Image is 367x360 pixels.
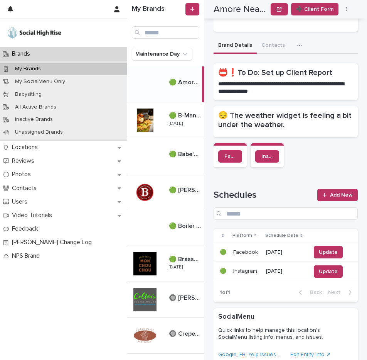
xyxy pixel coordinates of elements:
a: 🟢 Babe's Chicken Dinner House🟢 Babe's Chicken Dinner House [127,138,204,174]
p: All Active Brands [9,104,62,110]
span: Next [328,290,345,295]
input: Search [214,207,358,220]
p: Video Tutorials [9,212,58,219]
span: ➕ Client Form [296,5,333,13]
p: 🟢 [220,267,228,275]
span: Update [319,268,338,275]
p: My SocialMenu Only [9,78,71,85]
a: Instagram [255,150,279,163]
p: 🟢 B-Man's Teriyaki & Burgers [169,110,202,119]
a: 🟢 Amore Neapolitan Pizzeria🟢 Amore Neapolitan Pizzeria [127,66,204,102]
button: Maintenance Day [132,48,192,60]
button: Update [314,265,343,278]
span: Update [319,248,338,256]
p: Feedback [9,225,44,233]
p: Contacts [9,185,43,192]
p: [DATE] [169,265,183,270]
p: Reviews [9,157,40,165]
p: [PERSON_NAME] Change Log [9,239,98,246]
p: Quick links to help manage this location's SocialMenu listing info, menus, and issues. [218,327,350,341]
p: 🔘 Colton's Social House [169,293,202,302]
span: Instagram [261,154,273,159]
a: Add New [317,189,358,201]
button: Back [293,289,325,296]
h2: SocialMenu [218,313,254,321]
p: [DATE] [266,249,305,256]
tr: 🟢🟢 FacebookFacebook [DATE]Update [214,243,358,262]
button: Brand Details [214,38,257,54]
a: 🔘 Crepevine🔘 Crepevine [127,318,204,354]
button: ➕ Client Form [291,3,338,15]
p: My Brands [9,66,47,72]
a: 🟢 [PERSON_NAME] Smokehouse🟢 [PERSON_NAME] Smokehouse [127,174,204,210]
a: 🟢 Boiler House🟢 Boiler House [127,210,204,246]
p: Brands [9,50,36,58]
p: [DATE] [169,121,183,126]
h2: Amore Neapolitan Pizzeria [214,4,268,15]
button: Next [325,289,358,296]
p: [DATE] [266,268,305,275]
h2: 📛❗To Do: Set up Client Report [218,68,353,77]
button: Update [314,246,343,258]
a: 🟢 B-Man's Teriyaki & Burgers🟢 B-Man's Teriyaki & Burgers [DATE] [127,102,204,138]
h1: My Brands [132,5,184,14]
a: 🟢 Brasserie Mon [PERSON_NAME]🟢 Brasserie Mon [PERSON_NAME] [DATE] [127,246,204,282]
p: Photos [9,171,37,178]
p: Platform [232,231,252,240]
p: Users [9,198,34,205]
span: Add New [330,192,353,198]
p: 1 of 1 [214,283,236,302]
p: 🟢 Bigham's Smokehouse [169,185,202,194]
p: 🟢 [220,248,228,256]
p: Facebook [233,248,259,256]
p: Unassigned Brands [9,129,69,136]
a: Google, FB, Yelp Issues ↗ [218,352,282,357]
a: Facebook [218,150,242,163]
a: 🔘 [PERSON_NAME] Social House🔘 [PERSON_NAME] Social House [127,282,204,318]
p: Inactive Brands [9,116,59,123]
p: 🟢 Brasserie Mon Chou Chou [169,254,202,263]
input: Search [132,26,199,39]
p: Babysitting [9,91,48,98]
a: Edit Entity Info ↗ [290,352,331,357]
span: Facebook [224,154,236,159]
h2: 😔 The weather widget is feeling a bit under the weather. [218,111,353,129]
p: 🟢 Boiler House [169,221,202,230]
img: o5DnuTxEQV6sW9jFYBBf [6,25,62,41]
tr: 🟢🟢 InstagramInstagram [DATE]Update [214,262,358,281]
h1: Schedules [214,190,313,201]
p: NPS Brand [9,252,46,260]
button: Contacts [257,38,290,54]
p: 🟢 Amore Neapolitan Pizzeria [169,77,200,86]
p: Instagram [233,267,259,275]
p: Schedule Date [265,231,298,240]
p: 🟢 Babe's Chicken Dinner House [169,149,202,158]
span: Back [305,290,322,295]
p: 🔘 Crepevine [169,329,202,338]
p: Locations [9,144,44,151]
